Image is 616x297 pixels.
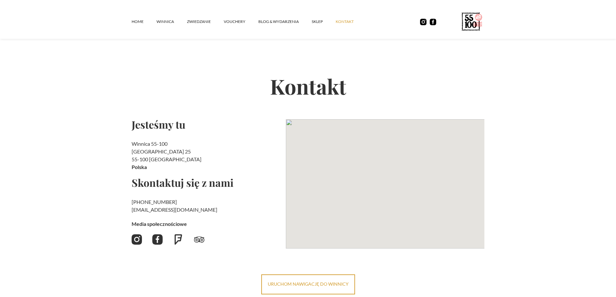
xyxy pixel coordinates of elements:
[132,12,157,31] a: Home
[187,12,224,31] a: ZWIEDZANIE
[132,53,485,119] h2: Kontakt
[132,140,281,171] h2: Winnica 55-100 [GEOGRAPHIC_DATA] 25 55-100 [GEOGRAPHIC_DATA]
[132,221,187,227] strong: Media społecznościowe
[157,12,187,31] a: winnica
[261,274,355,294] a: uruchom nawigację do winnicy
[224,12,258,31] a: vouchery
[381,172,389,184] div: Map pin
[132,198,281,214] h2: ‍
[312,12,336,31] a: SKLEP
[132,177,281,188] h2: Skontaktuj się z nami
[336,12,367,31] a: kontakt
[258,12,312,31] a: Blog & Wydarzenia
[132,199,177,205] a: [PHONE_NUMBER]
[132,164,147,170] strong: Polska
[132,119,281,130] h2: Jesteśmy tu
[132,207,217,213] a: [EMAIL_ADDRESS][DOMAIN_NAME]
